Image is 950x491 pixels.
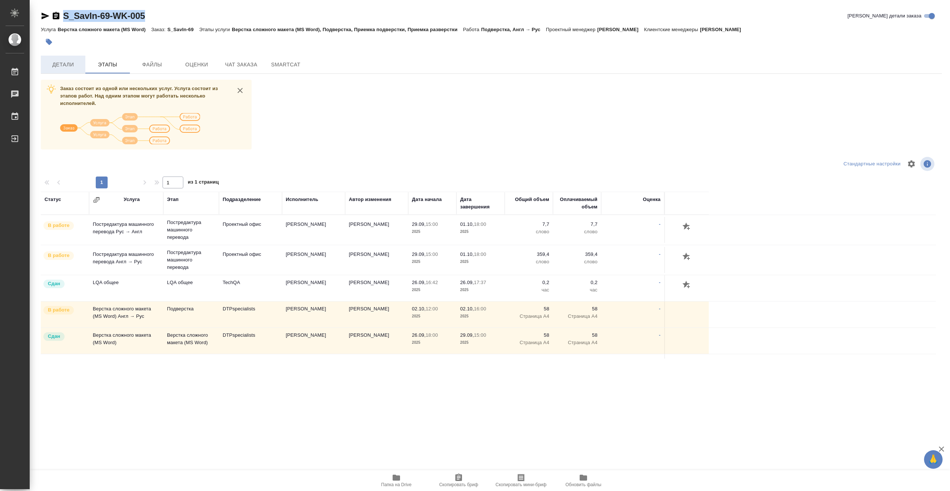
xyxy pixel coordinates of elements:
p: 58 [508,332,549,339]
div: Дата начала [412,196,442,203]
p: 02.10, [460,306,474,312]
button: Добавить оценку [681,251,693,263]
td: DTPspecialists [219,328,282,354]
div: Оценка [643,196,661,203]
div: Статус [45,196,61,203]
td: [PERSON_NAME] [345,328,408,354]
span: 🙏 [927,452,940,467]
p: 7,7 [508,221,549,228]
p: 18:00 [426,332,438,338]
p: час [557,286,597,294]
p: 2025 [460,228,501,235]
p: 01.10, [460,251,474,257]
p: слово [557,258,597,266]
p: 2025 [460,258,501,266]
div: Услуга [124,196,140,203]
td: [PERSON_NAME] [345,354,408,380]
p: 26.09, [412,332,426,338]
td: Проектный офис [219,354,282,380]
p: 15:00 [426,251,438,257]
p: 0,2 [557,279,597,286]
p: В работе [48,306,69,314]
p: 01.10, [460,221,474,227]
p: Страница А4 [508,313,549,320]
td: [PERSON_NAME] [282,247,345,273]
p: 58 [557,305,597,313]
p: Этапы услуги [199,27,232,32]
td: Постредактура машинного перевода Англ → Рус [89,247,163,273]
p: 7 000 [508,358,549,365]
p: Подверстка, Англ → Рус [481,27,546,32]
p: 2025 [412,313,453,320]
p: 16:00 [474,306,486,312]
button: Добавить оценку [681,221,693,233]
p: 12:00 [426,306,438,312]
div: Общий объем [515,196,549,203]
td: TechQA [219,275,282,301]
p: 2025 [460,313,501,320]
p: S_SavIn-69 [167,27,199,32]
td: [PERSON_NAME] [345,301,408,327]
p: Верстка сложного макета (MS Word) [58,27,151,32]
p: 29.09, [412,251,426,257]
p: Работа [463,27,481,32]
p: 26.09, [412,280,426,285]
p: 15:00 [426,221,438,227]
td: Верстка сложного макета (MS Word) Англ → Рус [89,301,163,327]
span: Детали [45,60,81,69]
a: - [659,251,661,257]
td: Редактура Англ → Рус [89,354,163,380]
span: Настроить таблицу [902,155,920,173]
td: [PERSON_NAME] [282,275,345,301]
button: Сгруппировать [93,196,100,204]
p: Постредактура машинного перевода [167,219,215,241]
td: [PERSON_NAME] [345,275,408,301]
p: [PERSON_NAME] [700,27,747,32]
p: Постредактура машинного перевода [167,249,215,271]
button: Скопировать ссылку для ЯМессенджера [41,11,50,20]
p: слово [557,228,597,235]
span: Оценки [179,60,214,69]
td: LQA общее [89,275,163,301]
div: Оплачиваемый объем [557,196,597,211]
p: 18:00 [474,221,486,227]
span: Заказ состоит из одной или нескольких услуг. Услуга состоит из этапов работ. Над одним этапом мог... [60,86,218,106]
p: 26.09, [460,280,474,285]
p: Страница А4 [557,339,597,346]
td: [PERSON_NAME] [282,328,345,354]
div: Подразделение [223,196,261,203]
td: DTPspecialists [219,301,282,327]
p: Верстка сложного макета (MS Word), Подверстка, Приемка подверстки, Приемка разверстки [232,27,463,32]
p: 16:42 [426,280,438,285]
p: В работе [48,252,69,259]
p: час [508,286,549,294]
button: close [235,85,246,96]
div: Автор изменения [349,196,391,203]
p: 2025 [412,339,453,346]
td: [PERSON_NAME] [282,354,345,380]
div: Дата завершения [460,196,501,211]
a: - [659,306,661,312]
p: 15:00 [474,332,486,338]
button: Добавить оценку [681,358,693,370]
p: Страница А4 [508,339,549,346]
p: Страница А4 [557,313,597,320]
p: 2025 [460,339,501,346]
a: S_SavIn-69-WK-005 [63,11,145,21]
p: 58 [508,305,549,313]
td: [PERSON_NAME] [282,217,345,243]
p: 2025 [460,286,501,294]
p: Заказ: [151,27,167,32]
p: 17:37 [474,280,486,285]
button: Скопировать ссылку [52,11,60,20]
td: [PERSON_NAME] [345,247,408,273]
p: 29.09, [460,332,474,338]
button: 🙏 [924,450,943,469]
p: 29.09, [412,221,426,227]
div: Исполнитель [286,196,318,203]
span: Этапы [90,60,125,69]
p: Редактура [167,358,215,365]
p: 7,7 [557,221,597,228]
td: Проектный офис [219,247,282,273]
p: 18:00 [474,251,486,257]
